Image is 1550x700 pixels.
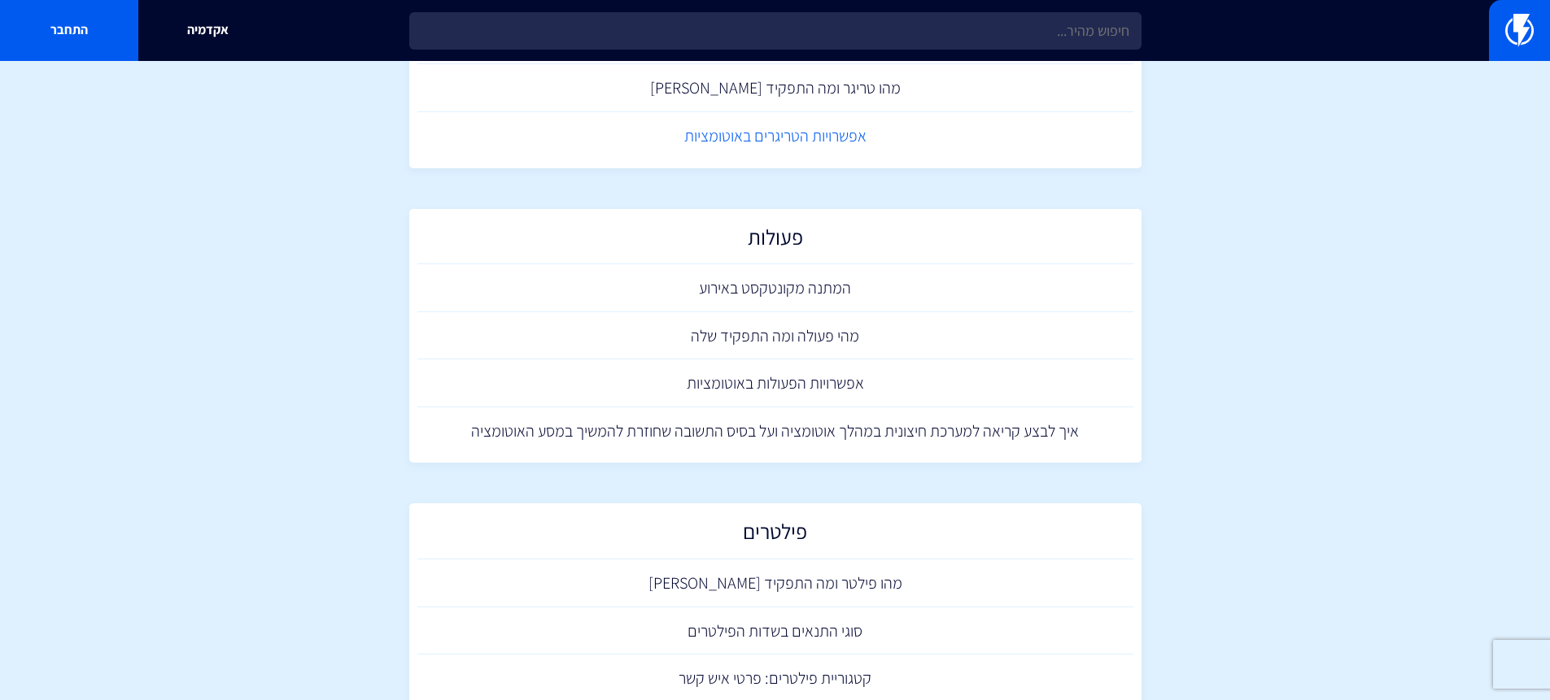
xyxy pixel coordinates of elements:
[426,520,1125,551] h2: פילטרים
[417,607,1133,655] a: סוגי התנאים בשדות הפילטרים
[417,64,1133,112] a: מהו טריגר ומה התפקיד [PERSON_NAME]
[417,559,1133,607] a: מהו פילטר ומה התפקיד [PERSON_NAME]
[417,264,1133,312] a: המתנה מקונטקסט באירוע
[417,217,1133,265] a: פעולות
[417,112,1133,160] a: אפשרויות הטריגרים באוטומציות
[417,511,1133,559] a: פילטרים
[417,359,1133,407] a: אפשרויות הפעולות באוטומציות
[417,312,1133,360] a: מהי פעולה ומה התפקיד שלה
[426,225,1125,257] h2: פעולות
[409,12,1142,50] input: חיפוש מהיר...
[417,407,1133,455] a: איך לבצע קריאה למערכת חיצונית במהלך אוטומציה ועל בסיס התשובה שחוזרת להמשיך במסע האוטומציה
